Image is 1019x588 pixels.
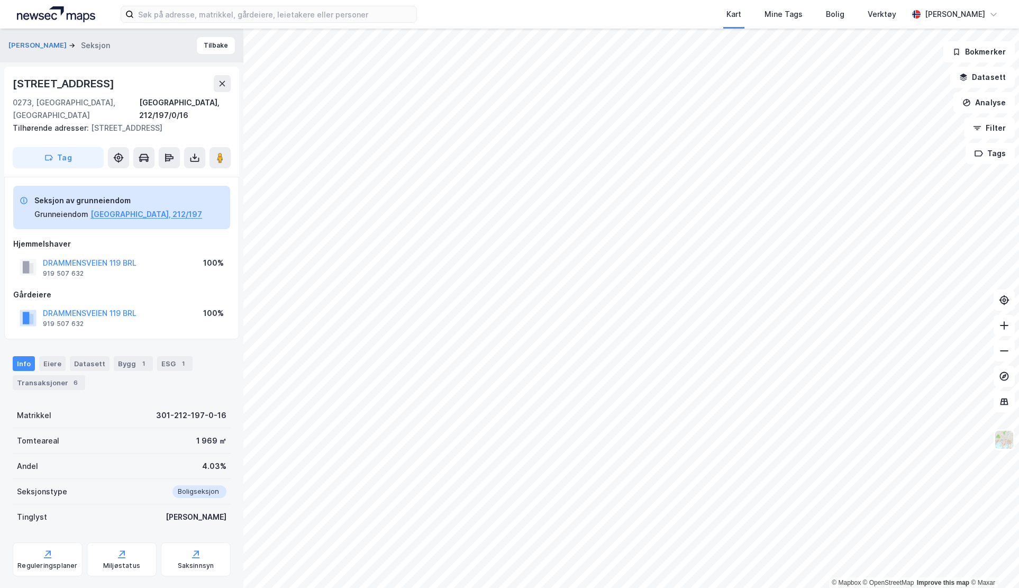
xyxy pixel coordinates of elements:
div: 100% [203,257,224,269]
div: Grunneiendom [34,208,88,221]
div: 1 [178,358,188,369]
div: Tomteareal [17,435,59,447]
img: logo.a4113a55bc3d86da70a041830d287a7e.svg [17,6,95,22]
div: Tinglyst [17,511,47,523]
div: [STREET_ADDRESS] [13,122,222,134]
div: [PERSON_NAME] [925,8,985,21]
span: Tilhørende adresser: [13,123,91,132]
div: 0273, [GEOGRAPHIC_DATA], [GEOGRAPHIC_DATA] [13,96,139,122]
div: Miljøstatus [103,562,140,570]
a: Improve this map [917,579,969,586]
button: Bokmerker [943,41,1015,62]
div: Hjemmelshaver [13,238,230,250]
button: Analyse [953,92,1015,113]
div: [GEOGRAPHIC_DATA], 212/197/0/16 [139,96,231,122]
div: Bygg [114,356,153,371]
div: 919 507 632 [43,320,84,328]
button: [GEOGRAPHIC_DATA], 212/197 [90,208,202,221]
div: Datasett [70,356,110,371]
div: Seksjon [81,39,110,52]
div: [PERSON_NAME] [166,511,226,523]
div: Matrikkel [17,409,51,422]
div: Mine Tags [765,8,803,21]
button: Tilbake [197,37,235,54]
div: [STREET_ADDRESS] [13,75,116,92]
img: Z [994,430,1014,450]
button: Tag [13,147,104,168]
div: ESG [157,356,193,371]
div: Kart [726,8,741,21]
button: Tags [966,143,1015,164]
button: Filter [964,117,1015,139]
div: Eiere [39,356,66,371]
div: Saksinnsyn [178,562,214,570]
input: Søk på adresse, matrikkel, gårdeiere, leietakere eller personer [134,6,416,22]
div: 4.03% [202,460,226,473]
div: 100% [203,307,224,320]
a: Mapbox [832,579,861,586]
div: 6 [70,377,81,388]
button: Datasett [950,67,1015,88]
div: Info [13,356,35,371]
div: Andel [17,460,38,473]
div: Seksjon av grunneiendom [34,194,202,207]
div: 919 507 632 [43,269,84,278]
div: Reguleringsplaner [17,562,77,570]
div: 301-212-197-0-16 [156,409,226,422]
div: 1 969 ㎡ [196,435,226,447]
div: Bolig [826,8,844,21]
button: [PERSON_NAME] [8,40,69,51]
div: Seksjonstype [17,485,67,498]
div: Gårdeiere [13,288,230,301]
div: Transaksjoner [13,375,85,390]
div: 1 [138,358,149,369]
a: OpenStreetMap [863,579,914,586]
div: Verktøy [868,8,896,21]
iframe: Chat Widget [966,537,1019,588]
